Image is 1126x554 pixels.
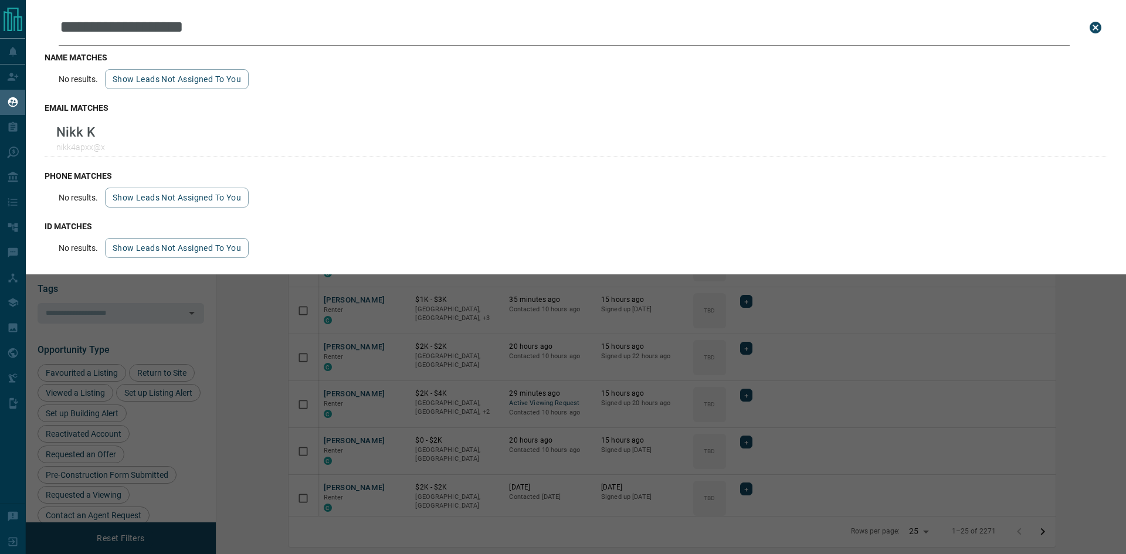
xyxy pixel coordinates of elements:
[59,243,98,253] p: No results.
[105,69,249,89] button: show leads not assigned to you
[45,222,1107,231] h3: id matches
[45,103,1107,113] h3: email matches
[105,238,249,258] button: show leads not assigned to you
[56,124,105,140] p: Nikk K
[56,142,105,152] p: nikk4apxx@x
[59,74,98,84] p: No results.
[59,193,98,202] p: No results.
[105,188,249,208] button: show leads not assigned to you
[45,53,1107,62] h3: name matches
[45,171,1107,181] h3: phone matches
[1084,16,1107,39] button: close search bar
